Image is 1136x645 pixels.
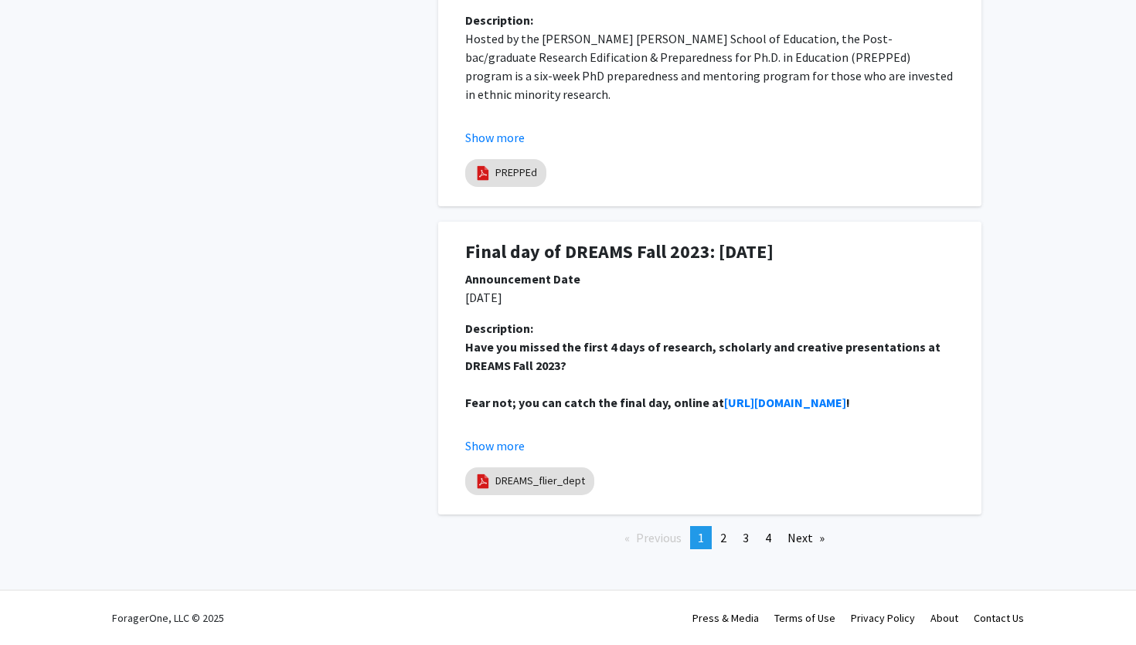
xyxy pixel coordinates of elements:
img: pdf_icon.png [474,473,491,490]
a: About [930,611,958,625]
div: Description: [465,11,954,29]
p: [DATE] [465,288,954,307]
iframe: Chat [12,575,66,633]
span: Previous [636,530,682,545]
a: Privacy Policy [851,611,915,625]
span: 1 [698,530,704,545]
a: PREPPEd [495,165,537,181]
strong: Fear not; you can catch the final day, online at [465,395,724,410]
ul: Pagination [438,526,981,549]
a: Terms of Use [774,611,835,625]
div: Announcement Date [465,270,954,288]
a: Next page [780,526,832,549]
button: Show more [465,436,525,455]
span: Hosted by the [PERSON_NAME] [PERSON_NAME] School of Education, the Post-bac/graduate Research Edi... [465,31,955,102]
a: DREAMS_flier_dept [495,473,585,489]
strong: Have you missed the first 4 days of research, scholarly and creative presentations at DREAMS Fall... [465,339,943,373]
a: Contact Us [974,611,1024,625]
button: Show more [465,128,525,147]
span: 4 [765,530,771,545]
h1: Final day of DREAMS Fall 2023: [DATE] [465,241,954,263]
span: 2 [720,530,726,545]
span: 3 [743,530,749,545]
strong: ! [846,395,850,410]
a: [URL][DOMAIN_NAME] [724,395,846,410]
img: pdf_icon.png [474,165,491,182]
a: Press & Media [692,611,759,625]
div: ForagerOne, LLC © 2025 [112,591,224,645]
div: Description: [465,319,954,338]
